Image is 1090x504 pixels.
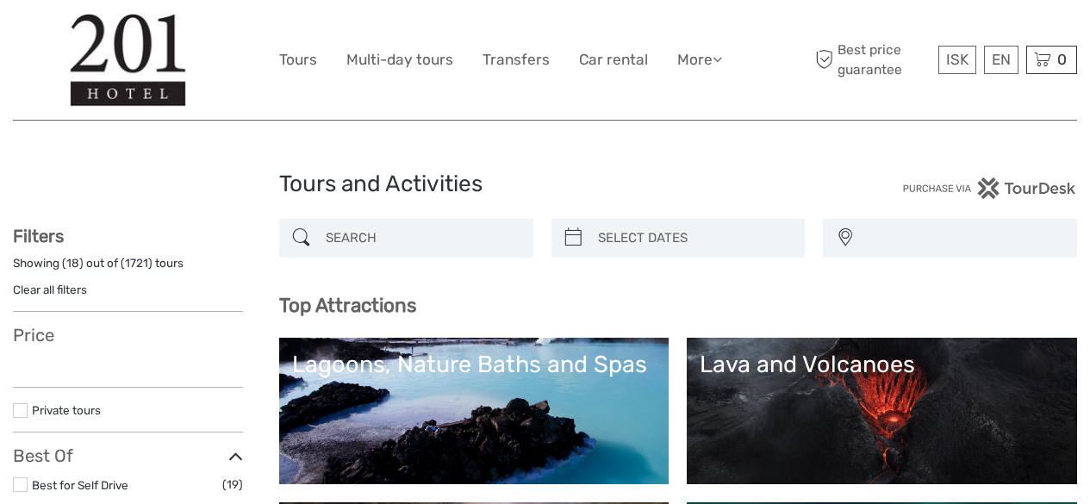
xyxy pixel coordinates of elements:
[591,223,797,253] input: SELECT DATES
[700,351,1064,378] div: Lava and Volcanoes
[483,47,550,72] a: Transfers
[279,171,812,198] h1: Tours and Activities
[32,403,101,417] a: Private tours
[1055,51,1069,68] span: 0
[222,475,243,495] span: (19)
[292,351,657,471] a: Lagoons, Nature Baths and Spas
[579,47,648,72] a: Car rental
[13,226,64,246] strong: Filters
[902,177,1077,199] img: PurchaseViaTourDesk.png
[279,294,416,317] b: Top Attractions
[279,47,317,72] a: Tours
[125,255,148,271] label: 1721
[346,47,453,72] a: Multi-day tours
[13,255,243,282] div: Showing ( ) out of ( ) tours
[811,40,934,78] span: Best price guarantee
[946,51,969,68] span: ISK
[700,351,1064,471] a: Lava and Volcanoes
[66,255,79,271] label: 18
[984,46,1018,74] div: EN
[13,283,87,296] a: Clear all filters
[319,223,525,253] input: SEARCH
[32,478,128,492] a: Best for Self Drive
[677,47,722,72] a: More
[13,445,243,466] h3: Best Of
[13,325,243,345] h3: Price
[70,13,187,107] img: 1139-69e80d06-57d7-4973-b0b3-45c5474b2b75_logo_big.jpg
[292,351,657,378] div: Lagoons, Nature Baths and Spas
